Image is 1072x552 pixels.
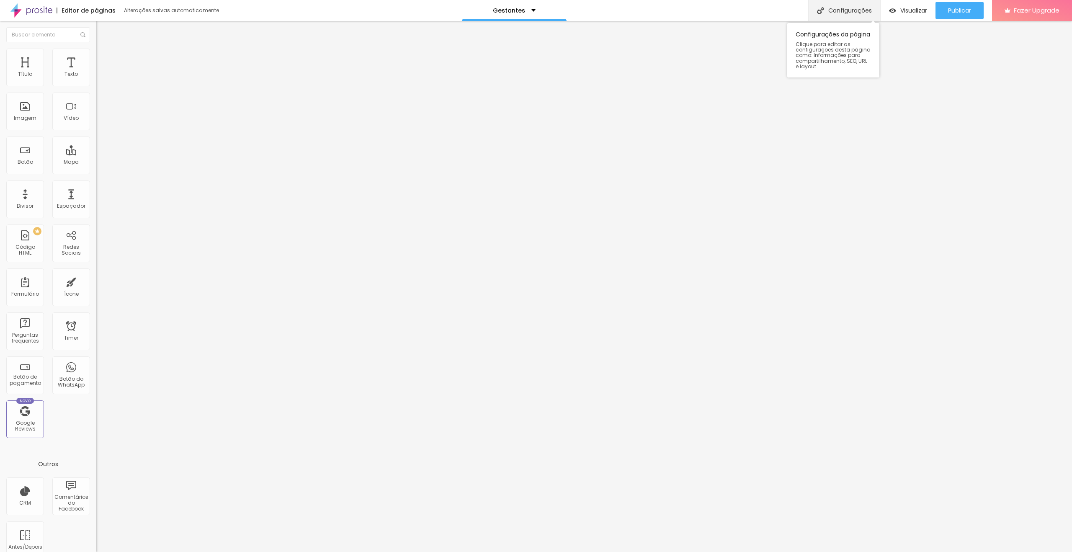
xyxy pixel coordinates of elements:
div: Editor de páginas [57,8,116,13]
p: Gestantes [493,8,525,13]
div: Botão de pagamento [8,374,41,386]
img: Icone [817,7,824,14]
button: Visualizar [881,2,935,19]
img: Icone [80,32,85,37]
div: CRM [19,500,31,506]
div: Perguntas frequentes [8,332,41,344]
div: Antes/Depois [8,544,41,550]
div: Código HTML [8,244,41,256]
div: Texto [64,71,78,77]
div: Ícone [64,291,79,297]
div: Espaçador [57,203,85,209]
input: Buscar elemento [6,27,90,42]
div: Botão do WhatsApp [54,376,88,388]
div: Divisor [17,203,33,209]
img: view-1.svg [889,7,896,14]
span: Visualizar [900,7,927,14]
div: Alterações salvas automaticamente [124,8,220,13]
div: Configurações da página [787,23,879,77]
div: Vídeo [64,115,79,121]
span: Fazer Upgrade [1014,7,1059,14]
div: Timer [64,335,78,341]
div: Redes Sociais [54,244,88,256]
div: Imagem [14,115,36,121]
div: Google Reviews [8,420,41,432]
button: Publicar [935,2,984,19]
div: Botão [18,159,33,165]
div: Comentários do Facebook [54,494,88,512]
div: Mapa [64,159,79,165]
div: Título [18,71,32,77]
div: Novo [16,398,34,404]
span: Clique para editar as configurações desta página como: Informações para compartilhamento, SEO, UR... [796,41,871,69]
iframe: Editor [96,21,1072,552]
div: Formulário [11,291,39,297]
span: Publicar [948,7,971,14]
